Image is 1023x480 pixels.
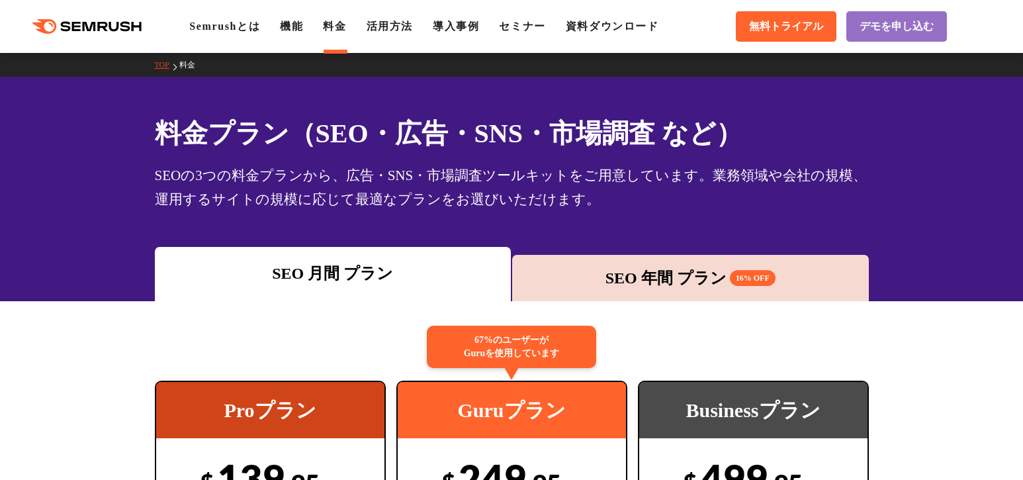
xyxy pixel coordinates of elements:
[860,20,934,34] span: デモを申し込む
[433,21,479,32] a: 導入事例
[155,114,869,153] h1: 料金プラン（SEO・広告・SNS・市場調査 など）
[519,266,862,290] div: SEO 年間 プラン
[639,382,867,438] div: Businessプラン
[280,21,303,32] a: 機能
[323,21,346,32] a: 料金
[736,11,836,42] a: 無料トライアル
[566,21,659,32] a: 資料ダウンロード
[155,60,179,70] a: TOP
[156,382,384,438] div: Proプラン
[499,21,545,32] a: セミナー
[161,262,505,285] div: SEO 月間 プラン
[427,326,596,368] div: 67%のユーザーが Guruを使用しています
[846,11,947,42] a: デモを申し込む
[398,382,626,438] div: Guruプラン
[749,20,823,34] span: 無料トライアル
[189,21,260,32] a: Semrushとは
[155,164,869,211] div: SEOの3つの料金プランから、広告・SNS・市場調査ツールキットをご用意しています。業務領域や会社の規模、運用するサイトの規模に応じて最適なプランをお選びいただけます。
[730,270,776,286] span: 16% OFF
[179,60,205,70] a: 料金
[367,21,413,32] a: 活用方法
